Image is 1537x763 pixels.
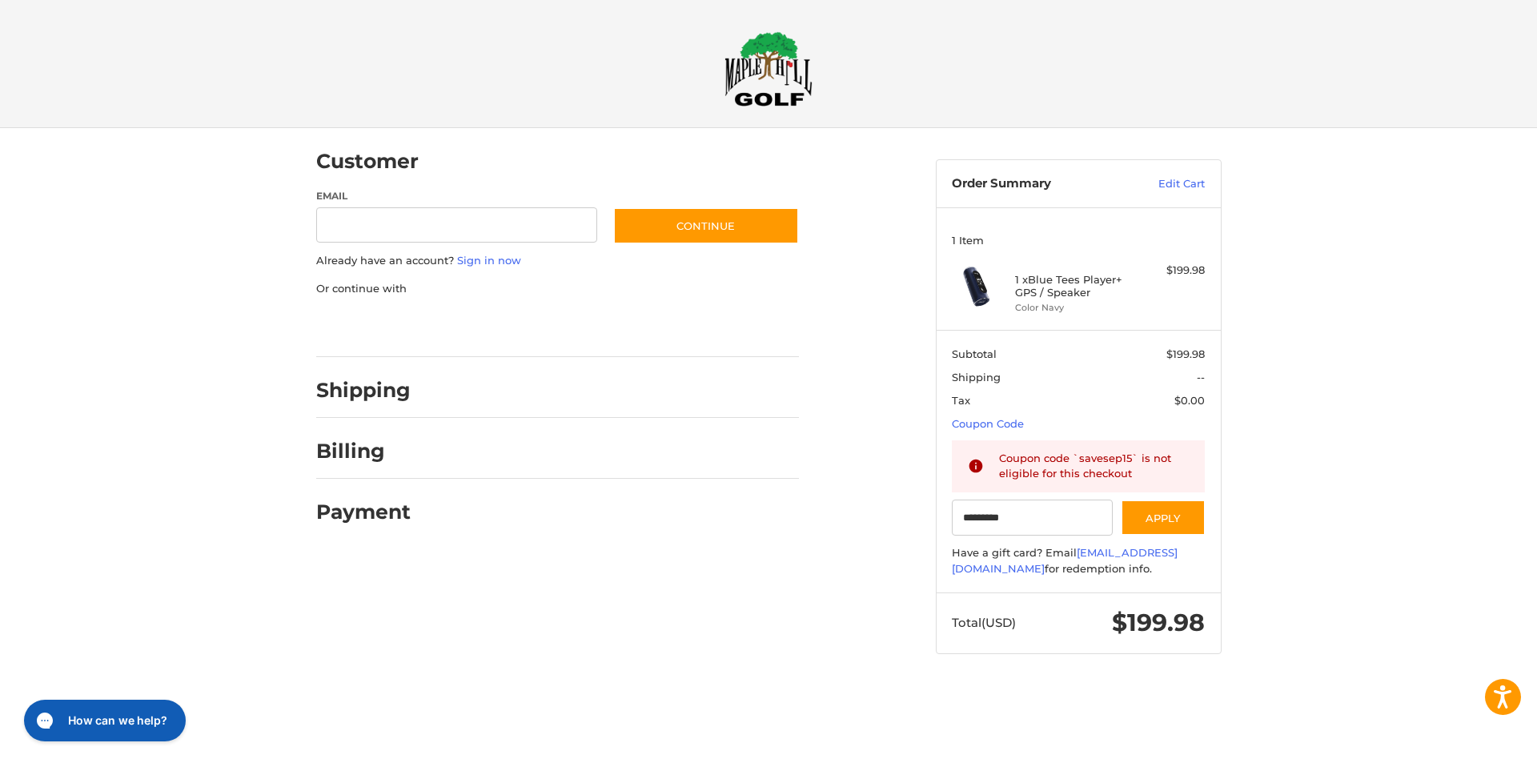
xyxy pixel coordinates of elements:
[952,176,1124,192] h3: Order Summary
[952,371,1001,384] span: Shipping
[1174,394,1205,407] span: $0.00
[316,500,411,524] h2: Payment
[1405,720,1537,763] iframe: Google Customer Reviews
[316,439,410,464] h2: Billing
[316,149,419,174] h2: Customer
[613,207,799,244] button: Continue
[316,281,799,297] p: Or continue with
[316,253,799,269] p: Already have an account?
[952,394,970,407] span: Tax
[952,546,1178,575] a: [EMAIL_ADDRESS][DOMAIN_NAME]
[16,694,191,747] iframe: Gorgias live chat messenger
[952,615,1016,630] span: Total (USD)
[952,347,997,360] span: Subtotal
[1166,347,1205,360] span: $199.98
[457,254,521,267] a: Sign in now
[724,31,813,106] img: Maple Hill Golf
[999,451,1190,482] div: Coupon code `savesep15` is not eligible for this checkout
[952,500,1113,536] input: Gift Certificate or Coupon Code
[1142,263,1205,279] div: $199.98
[1197,371,1205,384] span: --
[316,189,598,203] label: Email
[952,417,1024,430] a: Coupon Code
[447,312,567,341] iframe: PayPal-paylater
[1015,273,1138,299] h4: 1 x Blue Tees Player+ GPS / Speaker
[582,312,702,341] iframe: PayPal-venmo
[952,545,1205,576] div: Have a gift card? Email for redemption info.
[1121,500,1206,536] button: Apply
[316,378,411,403] h2: Shipping
[1112,608,1205,637] span: $199.98
[311,312,431,341] iframe: PayPal-paypal
[1124,176,1205,192] a: Edit Cart
[952,234,1205,247] h3: 1 Item
[1015,301,1138,315] li: Color Navy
